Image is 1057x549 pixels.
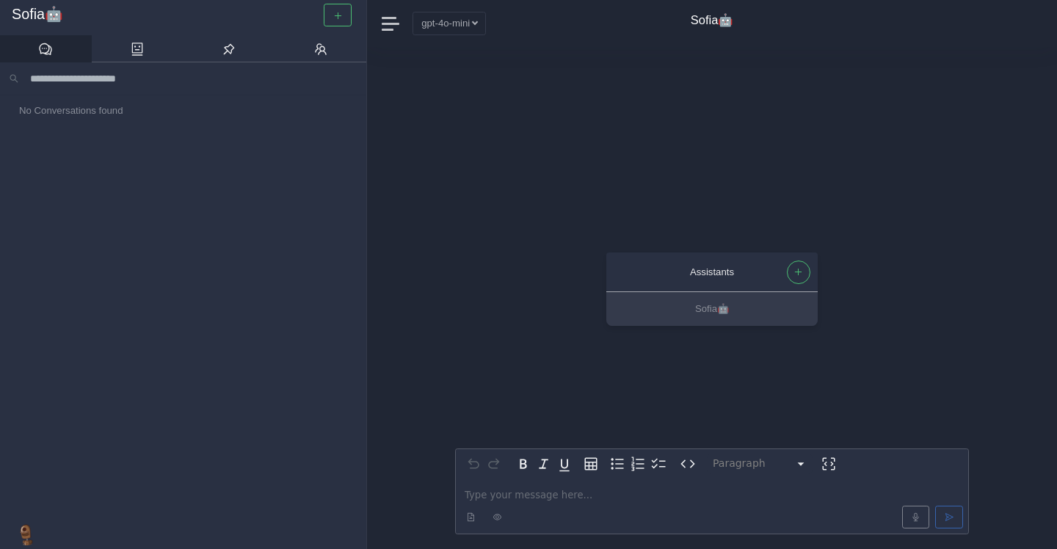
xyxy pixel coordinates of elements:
button: Numbered list [628,454,648,474]
button: Bulleted list [607,454,628,474]
button: Check list [648,454,669,474]
div: toggle group [607,454,669,474]
button: Italic [534,454,554,474]
button: gpt-4o-mini [413,12,486,34]
button: Underline [554,454,575,474]
input: Search conversations [24,68,357,89]
button: Sofia🤖 [606,293,818,326]
a: Sofia🤖 [12,6,355,23]
div: editable markdown [456,479,968,534]
button: Block type [707,454,813,474]
h4: Sofia🤖 [691,13,734,28]
button: Inline code format [678,454,698,474]
div: Assistants [621,264,803,280]
button: Bold [513,454,534,474]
